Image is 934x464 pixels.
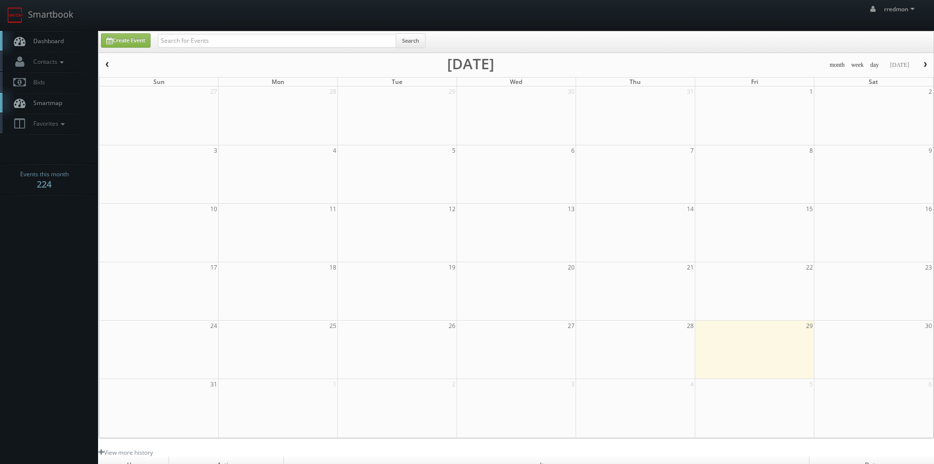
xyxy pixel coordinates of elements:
span: 15 [805,204,814,214]
span: 28 [328,86,337,97]
span: Favorites [28,119,67,128]
span: 19 [448,262,456,273]
span: 31 [209,379,218,389]
img: smartbook-logo.png [7,7,23,23]
span: rredmon [884,5,917,13]
span: 12 [448,204,456,214]
span: 28 [686,321,695,331]
span: 5 [808,379,814,389]
span: 27 [209,86,218,97]
span: 17 [209,262,218,273]
span: Thu [630,78,641,86]
span: Fri [751,78,758,86]
span: 14 [686,204,695,214]
span: Dashboard [28,37,64,45]
button: week [848,59,867,71]
span: 7 [689,145,695,156]
span: 30 [924,321,933,331]
span: 8 [808,145,814,156]
span: 10 [209,204,218,214]
span: 25 [328,321,337,331]
span: 6 [570,145,576,156]
span: 22 [805,262,814,273]
input: Search for Events [158,34,396,48]
span: 21 [686,262,695,273]
button: [DATE] [886,59,912,71]
span: 23 [924,262,933,273]
span: Mon [272,78,284,86]
span: 30 [567,86,576,97]
a: View more history [99,448,153,457]
span: 13 [567,204,576,214]
button: day [867,59,883,71]
span: 3 [570,379,576,389]
span: 27 [567,321,576,331]
span: 1 [808,86,814,97]
span: Bids [28,78,45,86]
span: 6 [928,379,933,389]
span: 5 [451,145,456,156]
span: 11 [328,204,337,214]
span: Sun [153,78,165,86]
a: Create Event [101,33,151,48]
span: 26 [448,321,456,331]
span: 29 [448,86,456,97]
span: 20 [567,262,576,273]
button: Search [396,33,426,48]
span: 1 [332,379,337,389]
span: 3 [213,145,218,156]
span: Smartmap [28,99,62,107]
span: 24 [209,321,218,331]
span: 4 [332,145,337,156]
span: 29 [805,321,814,331]
button: month [826,59,848,71]
span: Contacts [28,57,66,66]
span: Events this month [20,169,69,179]
span: 4 [689,379,695,389]
span: 16 [924,204,933,214]
span: 9 [928,145,933,156]
span: Wed [510,78,522,86]
span: 2 [928,86,933,97]
span: 18 [328,262,337,273]
h2: [DATE] [447,59,494,69]
span: Tue [392,78,403,86]
span: 2 [451,379,456,389]
strong: 224 [37,178,51,190]
span: 31 [686,86,695,97]
span: Sat [869,78,878,86]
